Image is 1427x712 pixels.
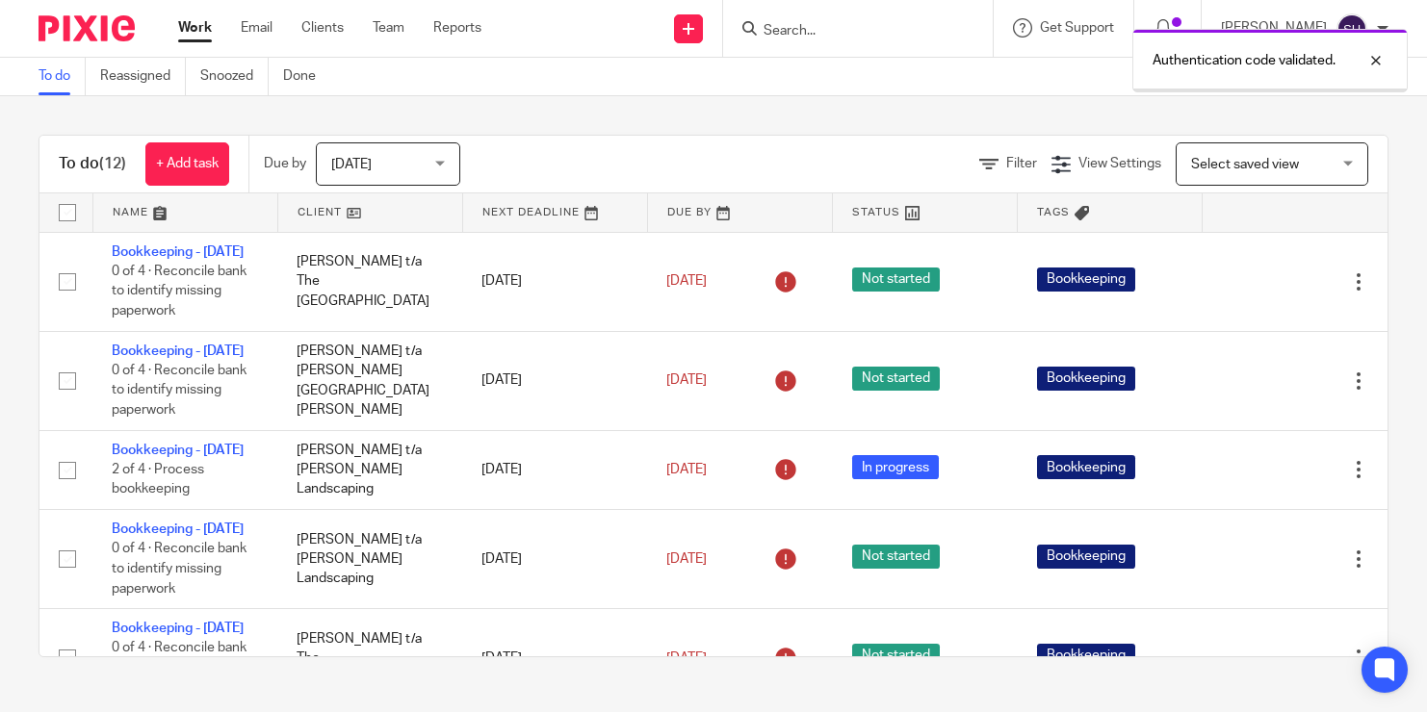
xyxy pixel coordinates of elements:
[145,142,229,186] a: + Add task
[666,552,707,566] span: [DATE]
[1037,455,1135,479] span: Bookkeeping
[852,367,940,391] span: Not started
[852,267,940,292] span: Not started
[666,274,707,288] span: [DATE]
[1078,157,1161,170] span: View Settings
[39,15,135,41] img: Pixie
[283,58,330,95] a: Done
[39,58,86,95] a: To do
[462,609,647,708] td: [DATE]
[1191,158,1299,171] span: Select saved view
[277,510,462,609] td: [PERSON_NAME] t/a [PERSON_NAME] Landscaping
[462,331,647,430] td: [DATE]
[331,158,372,171] span: [DATE]
[462,430,647,509] td: [DATE]
[1037,644,1135,668] span: Bookkeeping
[112,245,244,259] a: Bookkeeping - [DATE]
[1037,207,1070,217] span: Tags
[462,510,647,609] td: [DATE]
[200,58,269,95] a: Snoozed
[277,430,462,509] td: [PERSON_NAME] t/a [PERSON_NAME] Landscaping
[1336,13,1367,44] img: svg%3E
[112,522,244,536] a: Bookkeeping - [DATE]
[301,18,344,38] a: Clients
[1037,267,1135,292] span: Bookkeeping
[241,18,272,38] a: Email
[112,344,244,358] a: Bookkeeping - [DATE]
[112,463,204,496] span: 2 of 4 · Process bookkeeping
[112,265,246,318] span: 0 of 4 · Reconcile bank to identify missing paperwork
[277,331,462,430] td: [PERSON_NAME] t/a [PERSON_NAME][GEOGRAPHIC_DATA][PERSON_NAME]
[178,18,212,38] a: Work
[462,232,647,331] td: [DATE]
[852,545,940,569] span: Not started
[277,232,462,331] td: [PERSON_NAME] t/a The [GEOGRAPHIC_DATA]
[264,154,306,173] p: Due by
[112,642,246,695] span: 0 of 4 · Reconcile bank to identify missing paperwork
[852,644,940,668] span: Not started
[666,651,707,665] span: [DATE]
[1153,51,1336,70] p: Authentication code validated.
[1037,367,1135,391] span: Bookkeeping
[373,18,404,38] a: Team
[852,455,939,479] span: In progress
[666,463,707,476] span: [DATE]
[277,609,462,708] td: [PERSON_NAME] t/a The [GEOGRAPHIC_DATA]
[112,444,244,457] a: Bookkeeping - [DATE]
[59,154,126,174] h1: To do
[112,622,244,635] a: Bookkeeping - [DATE]
[666,373,707,387] span: [DATE]
[112,364,246,417] span: 0 of 4 · Reconcile bank to identify missing paperwork
[1037,545,1135,569] span: Bookkeeping
[112,543,246,596] span: 0 of 4 · Reconcile bank to identify missing paperwork
[100,58,186,95] a: Reassigned
[1006,157,1037,170] span: Filter
[433,18,481,38] a: Reports
[99,156,126,171] span: (12)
